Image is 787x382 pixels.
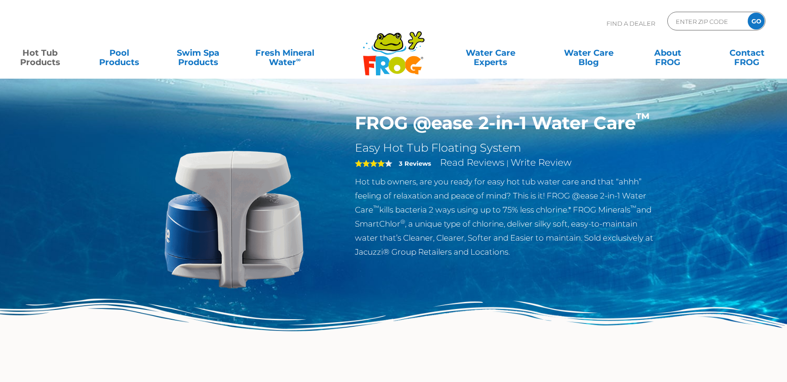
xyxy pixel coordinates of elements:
[511,157,571,168] a: Write Review
[296,56,301,63] sup: ∞
[400,218,405,225] sup: ®
[558,44,620,62] a: Water CareBlog
[9,44,71,62] a: Hot TubProducts
[630,204,636,211] sup: ™
[399,160,431,167] strong: 3 Reviews
[748,13,765,29] input: GO
[355,175,660,259] p: Hot tub owners, are you ready for easy hot tub water care and that “ahhh” feeling of relaxation a...
[355,160,385,167] span: 4
[355,112,660,134] h1: FROG @ease 2-in-1 Water Care
[637,44,699,62] a: AboutFROG
[127,112,341,327] img: @ease-2-in-1-Holder-v2.png
[440,44,541,62] a: Water CareExperts
[373,204,379,211] sup: ™
[716,44,777,62] a: ContactFROG
[246,44,323,62] a: Fresh MineralWater∞
[358,19,430,76] img: Frog Products Logo
[506,159,509,168] span: |
[636,110,650,126] sup: ™
[606,12,655,35] p: Find A Dealer
[167,44,229,62] a: Swim SpaProducts
[88,44,150,62] a: PoolProducts
[355,141,660,155] h2: Easy Hot Tub Floating System
[440,157,505,168] a: Read Reviews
